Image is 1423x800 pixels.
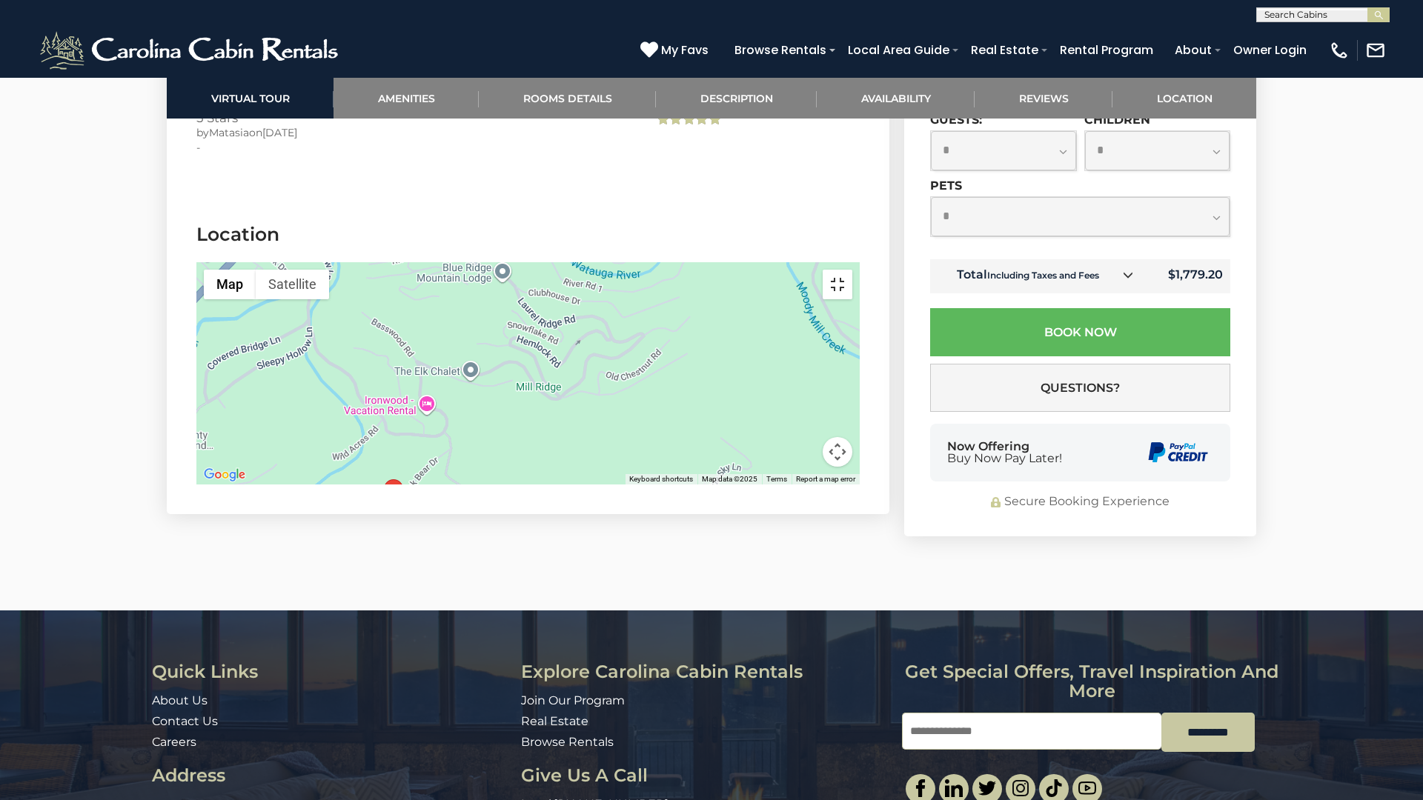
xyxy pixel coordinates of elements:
[1078,779,1096,797] img: youtube-light.svg
[196,221,860,247] h3: Location
[930,364,1230,412] button: Questions?
[37,28,345,73] img: White-1-2.png
[930,308,1230,356] button: Book Now
[1112,78,1256,119] a: Location
[661,41,709,59] span: My Favs
[945,779,963,797] img: linkedin-single.svg
[702,475,757,483] span: Map data ©2025
[521,714,588,728] a: Real Estate
[1365,40,1386,61] img: mail-regular-white.png
[152,714,218,728] a: Contact Us
[1084,113,1150,127] label: Children
[256,270,329,299] button: Show satellite imagery
[204,270,256,299] button: Show street map
[334,78,479,119] a: Amenities
[1012,779,1029,797] img: instagram-single.svg
[152,662,510,681] h3: Quick Links
[200,465,249,484] img: Google
[200,465,249,484] a: Open this area in Google Maps (opens a new window)
[1167,37,1219,63] a: About
[1226,37,1314,63] a: Owner Login
[930,259,1145,293] td: Total
[262,126,297,139] span: [DATE]
[912,779,929,797] img: facebook-single.svg
[656,78,817,119] a: Description
[521,735,614,749] a: Browse Rentals
[1145,259,1230,293] td: $1,779.20
[978,779,996,797] img: twitter-single.svg
[963,37,1046,63] a: Real Estate
[947,452,1062,464] span: Buy Now Pay Later!
[987,270,1099,281] small: Including Taxes and Fees
[930,493,1230,510] div: Secure Booking Experience
[823,270,852,299] button: Toggle fullscreen view
[521,693,625,707] a: Join Our Program
[975,78,1112,119] a: Reviews
[727,37,834,63] a: Browse Rentals
[640,41,712,60] a: My Favs
[930,113,982,127] label: Guests:
[930,179,962,193] label: Pets
[152,735,196,749] a: Careers
[1329,40,1350,61] img: phone-regular-white.png
[1052,37,1161,63] a: Rental Program
[384,479,403,507] div: Boulder Lodge
[521,662,890,681] h3: Explore Carolina Cabin Rentals
[152,766,510,785] h3: Address
[479,78,656,119] a: Rooms Details
[840,37,957,63] a: Local Area Guide
[196,140,631,155] div: -
[823,437,852,467] button: Map camera controls
[209,126,249,139] span: Matasia
[167,78,334,119] a: Virtual Tour
[629,474,693,484] button: Keyboard shortcuts
[521,766,890,785] h3: Give Us A Call
[152,693,208,707] a: About Us
[196,125,631,140] div: by on
[1045,779,1063,797] img: tiktok.svg
[796,475,855,483] a: Report a map error
[947,440,1062,464] div: Now Offering
[766,475,787,483] a: Terms
[817,78,975,119] a: Availability
[902,662,1282,701] h3: Get special offers, travel inspiration and more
